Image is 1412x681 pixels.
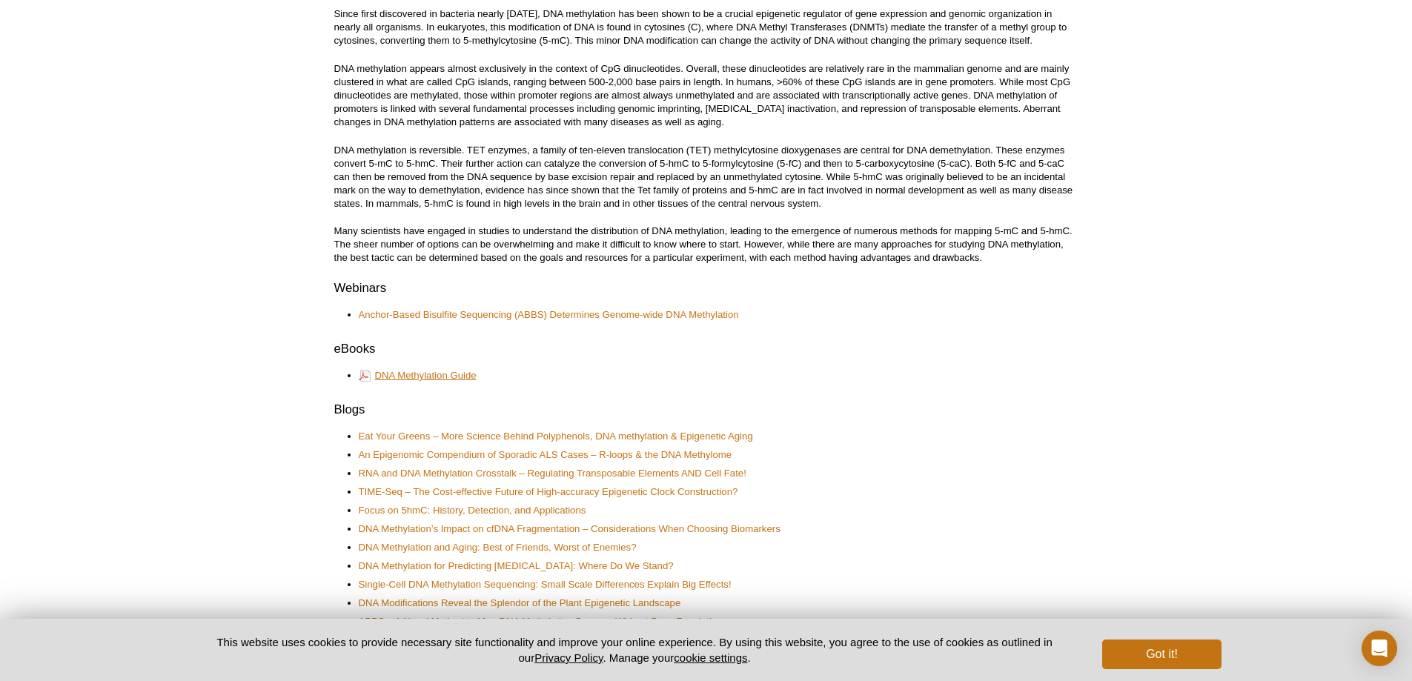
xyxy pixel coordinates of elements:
a: DNA Methylation’s Impact on cfDNA Fragmentation – Considerations When Choosing Biomarkers [359,522,780,536]
a: DNA Modifications Reveal the Splendor of the Plant Epigenetic Landscape [359,597,681,610]
h2: eBooks [334,340,1078,358]
p: This website uses cookies to provide necessary site functionality and improve your online experie... [191,634,1078,665]
button: Got it! [1102,640,1221,669]
a: RNA and DNA Methylation Crosstalk – Regulating Transposable Elements AND Cell Fate! [359,467,746,480]
p: DNA methylation is reversible. TET enzymes, a family of ten-eleven translocation (TET) methylcyto... [334,144,1078,210]
a: DNA Methylation and Aging: Best of Friends, Worst of Enemies? [359,541,637,554]
div: Open Intercom Messenger [1362,631,1397,666]
a: An Epigenomic Compendium of Sporadic ALS Cases – R-loops & the DNA Methylome [359,448,732,462]
a: Privacy Policy [534,651,603,664]
p: Many scientists have engaged in studies to understand the distribution of DNA methylation, leadin... [334,225,1078,265]
p: Since first discovered in bacteria nearly [DATE], DNA methylation has been shown to be a crucial ... [334,7,1078,47]
a: TIME-Seq – The Cost-effective Future of High-accuracy Epigenetic Clock Construction? [359,485,738,499]
a: Focus on 5hmC: History, Detection, and Applications [359,504,586,517]
a: Anchor-Based Bisulfite Sequencing (ABBS) Determines Genome-wide DNA Methylation [359,308,739,322]
a: ABBS – A Novel Method to Map DNA Methylation Genome-Wide at Base Resolution [359,615,723,628]
button: cookie settings [674,651,747,664]
a: DNA Methylation Guide [359,368,477,384]
a: DNA Methylation for Predicting [MEDICAL_DATA]: Where Do We Stand? [359,559,674,573]
h2: Blogs [334,401,1078,419]
h2: Webinars [334,279,1078,297]
a: Eat Your Greens – More Science Behind Polyphenols, DNA methylation & Epigenetic Aging [359,430,753,443]
a: Single-Cell DNA Methylation Sequencing: Small Scale Differences Explain Big Effects! [359,578,732,591]
p: DNA methylation appears almost exclusively in the context of CpG dinucleotides. Overall, these di... [334,62,1078,129]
